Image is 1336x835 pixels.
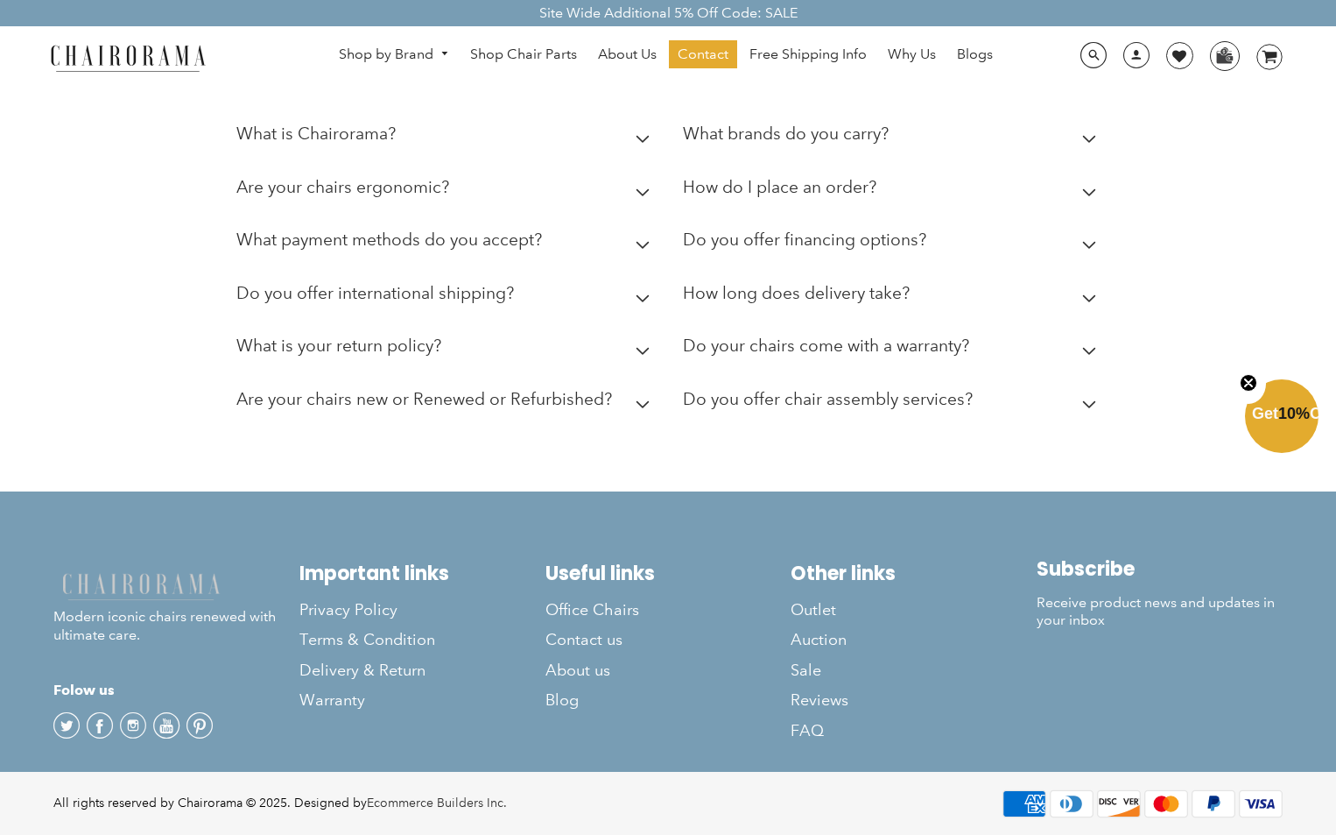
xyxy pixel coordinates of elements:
[367,795,507,810] a: Ecommerce Builders Inc.
[40,42,215,73] img: chairorama
[545,685,791,715] a: Blog
[236,283,514,303] h2: Do you offer international shipping?
[53,794,507,812] div: All rights reserved by Chairorama © 2025. Designed by
[669,40,737,68] a: Contact
[545,625,791,655] a: Contact us
[545,630,622,650] span: Contact us
[236,271,657,324] summary: Do you offer international shipping?
[683,124,889,144] h2: What brands do you carry?
[299,661,425,681] span: Delivery & Return
[299,595,545,625] a: Privacy Policy
[236,230,542,250] h2: What payment methods do you accept?
[299,690,365,711] span: Warranty
[791,685,1037,715] a: Reviews
[957,46,993,64] span: Blogs
[683,217,1103,271] summary: Do you offer financing options?
[299,655,545,685] a: Delivery & Return
[470,46,577,64] span: Shop Chair Parts
[545,655,791,685] a: About us
[683,283,910,303] h2: How long does delivery take?
[461,40,586,68] a: Shop Chair Parts
[683,165,1103,218] summary: How do I place an order?
[236,217,657,271] summary: What payment methods do you accept?
[299,600,397,620] span: Privacy Policy
[1245,381,1318,455] div: Get10%OffClose teaser
[888,46,936,64] span: Why Us
[683,323,1103,377] summary: Do your chairs come with a warranty?
[1278,405,1310,422] span: 10%
[791,562,1037,585] h2: Other links
[749,46,867,64] span: Free Shipping Info
[791,595,1037,625] a: Outlet
[53,570,229,601] img: chairorama
[678,46,728,64] span: Contact
[53,680,299,701] h4: Folow us
[589,40,665,68] a: About Us
[791,661,821,681] span: Sale
[53,570,299,645] p: Modern iconic chairs renewed with ultimate care.
[236,177,449,197] h2: Are your chairs ergonomic?
[545,595,791,625] a: Office Chairs
[545,661,610,681] span: About us
[683,111,1103,165] summary: What brands do you carry?
[683,177,876,197] h2: How do I place an order?
[1037,594,1283,631] p: Receive product news and updates in your inbox
[236,111,657,165] summary: What is Chairorama?
[791,625,1037,655] a: Auction
[236,165,657,218] summary: Are your chairs ergonomic?
[299,625,545,655] a: Terms & Condition
[741,40,875,68] a: Free Shipping Info
[791,600,836,620] span: Outlet
[948,40,1002,68] a: Blogs
[236,124,396,144] h2: What is Chairorama?
[683,336,969,356] h2: Do your chairs come with a warranty?
[683,271,1103,324] summary: How long does delivery take?
[299,685,545,715] a: Warranty
[598,46,657,64] span: About Us
[683,389,973,409] h2: Do you offer chair assembly services?
[299,562,545,585] h2: Important links
[791,716,1037,746] a: FAQ
[330,41,458,68] a: Shop by Brand
[1231,364,1266,404] button: Close teaser
[1037,557,1283,581] h2: Subscribe
[236,323,657,377] summary: What is your return policy?
[1211,42,1238,68] img: WhatsApp_Image_2024-07-12_at_16.23.01.webp
[236,377,657,430] summary: Are your chairs new or Renewed or Refurbished?
[1252,405,1332,422] span: Get Off
[791,655,1037,685] a: Sale
[545,600,639,620] span: Office Chairs
[290,40,1043,73] nav: DesktopNavigation
[545,690,579,711] span: Blog
[236,389,612,409] h2: Are your chairs new or Renewed or Refurbished?
[791,630,847,650] span: Auction
[299,630,435,650] span: Terms & Condition
[683,230,926,250] h2: Do you offer financing options?
[791,690,848,711] span: Reviews
[545,562,791,585] h2: Useful links
[236,336,441,356] h2: What is your return policy?
[683,377,1103,430] summary: Do you offer chair assembly services?
[791,721,824,741] span: FAQ
[879,40,945,68] a: Why Us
